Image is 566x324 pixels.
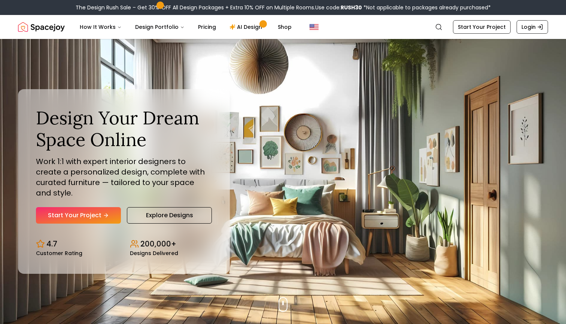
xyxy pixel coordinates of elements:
[362,4,491,11] span: *Not applicable to packages already purchased*
[74,19,128,34] button: How It Works
[223,19,270,34] a: AI Design
[36,251,82,256] small: Customer Rating
[36,107,212,150] h1: Design Your Dream Space Online
[129,19,191,34] button: Design Portfolio
[127,207,212,224] a: Explore Designs
[36,207,121,224] a: Start Your Project
[453,20,511,34] a: Start Your Project
[315,4,362,11] span: Use code:
[18,19,65,34] img: Spacejoy Logo
[517,20,548,34] a: Login
[140,239,176,249] p: 200,000+
[74,19,298,34] nav: Main
[46,239,57,249] p: 4.7
[130,251,178,256] small: Designs Delivered
[192,19,222,34] a: Pricing
[36,233,212,256] div: Design stats
[341,4,362,11] b: RUSH30
[18,15,548,39] nav: Global
[36,156,212,198] p: Work 1:1 with expert interior designers to create a personalized design, complete with curated fu...
[272,19,298,34] a: Shop
[18,19,65,34] a: Spacejoy
[76,4,491,11] div: The Design Rush Sale – Get 30% OFF All Design Packages + Extra 10% OFF on Multiple Rooms.
[310,22,319,31] img: United States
